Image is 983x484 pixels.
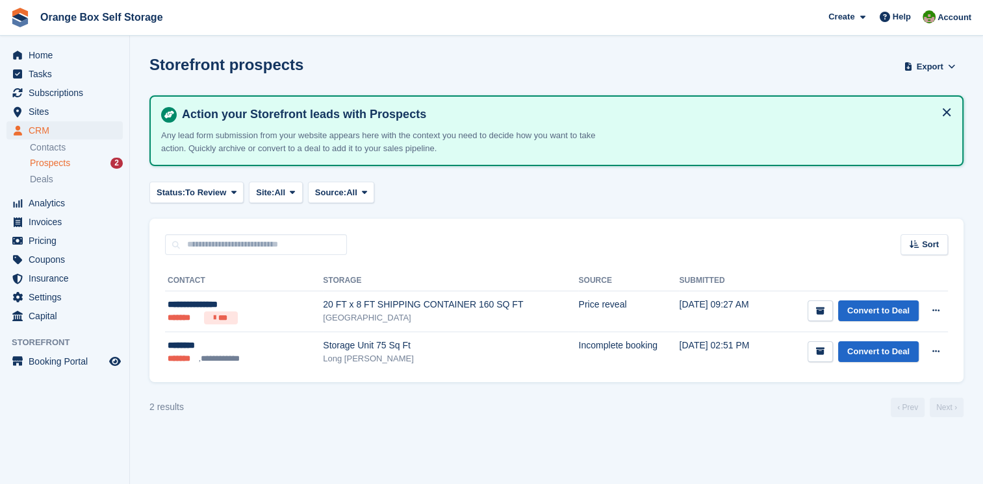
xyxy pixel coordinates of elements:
[6,288,123,306] a: menu
[149,400,184,414] div: 2 results
[346,186,357,199] span: All
[922,238,939,251] span: Sort
[6,352,123,370] a: menu
[578,291,679,332] td: Price reveal
[578,332,679,372] td: Incomplete booking
[917,60,943,73] span: Export
[29,46,107,64] span: Home
[29,269,107,287] span: Insurance
[110,158,123,169] div: 2
[828,10,854,23] span: Create
[29,250,107,269] span: Coupons
[838,341,919,363] a: Convert to Deal
[679,271,769,291] th: Submitted
[30,141,123,154] a: Contacts
[29,103,107,121] span: Sites
[6,46,123,64] a: menu
[29,352,107,370] span: Booking Portal
[323,271,578,291] th: Storage
[30,157,70,169] span: Prospects
[315,186,346,199] span: Source:
[10,8,30,27] img: stora-icon-8386f47178a22dfd0bd8f6a31ec36ba5ce8667c1dd55bd0f319d3a0aa187defe.svg
[679,332,769,372] td: [DATE] 02:51 PM
[185,186,226,199] span: To Review
[157,186,185,199] span: Status:
[838,300,919,322] a: Convert to Deal
[29,307,107,325] span: Capital
[6,213,123,231] a: menu
[30,173,123,186] a: Deals
[893,10,911,23] span: Help
[6,307,123,325] a: menu
[323,339,578,352] div: Storage Unit 75 Sq Ft
[149,56,303,73] h1: Storefront prospects
[6,269,123,287] a: menu
[29,213,107,231] span: Invoices
[6,65,123,83] a: menu
[149,182,244,203] button: Status: To Review
[6,232,123,250] a: menu
[323,298,578,311] div: 20 FT x 8 FT SHIPPING CONTAINER 160 SQ FT
[323,311,578,324] div: [GEOGRAPHIC_DATA]
[30,156,123,170] a: Prospects 2
[923,10,936,23] img: Eric Smith
[679,291,769,332] td: [DATE] 09:27 AM
[6,194,123,212] a: menu
[888,398,966,417] nav: Page
[35,6,168,28] a: Orange Box Self Storage
[29,84,107,102] span: Subscriptions
[30,173,53,186] span: Deals
[938,11,971,24] span: Account
[901,56,958,77] button: Export
[891,398,925,417] a: Previous
[107,354,123,369] a: Preview store
[274,186,285,199] span: All
[29,232,107,250] span: Pricing
[161,129,616,154] p: Any lead form submission from your website appears here with the context you need to decide how y...
[6,121,123,139] a: menu
[308,182,375,203] button: Source: All
[256,186,274,199] span: Site:
[12,336,129,349] span: Storefront
[6,103,123,121] a: menu
[29,194,107,212] span: Analytics
[29,121,107,139] span: CRM
[578,271,679,291] th: Source
[249,182,303,203] button: Site: All
[29,288,107,306] span: Settings
[6,250,123,269] a: menu
[323,352,578,365] div: Long [PERSON_NAME]
[6,84,123,102] a: menu
[930,398,964,417] a: Next
[177,107,952,122] h4: Action your Storefront leads with Prospects
[165,271,323,291] th: Contact
[29,65,107,83] span: Tasks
